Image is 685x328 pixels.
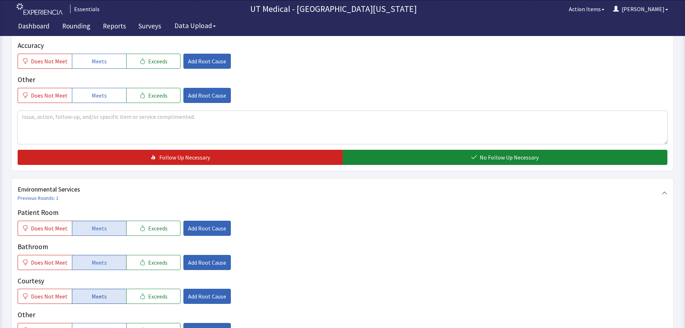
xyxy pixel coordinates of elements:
p: UT Medical - [GEOGRAPHIC_DATA][US_STATE] [102,3,565,15]
span: No Follow Up Necessary [480,153,539,162]
button: No Follow Up Necessary [343,150,668,165]
span: Meets [92,91,107,100]
button: Data Upload [170,19,220,32]
span: Add Root Cause [188,91,226,100]
span: Add Root Cause [188,292,226,301]
button: [PERSON_NAME] [609,2,672,16]
button: Meets [72,221,126,236]
a: Previous Rounds: 1 [18,195,59,201]
button: Follow Up Necessary [18,150,343,165]
span: Does Not Meet [31,224,68,233]
p: Bathroom [18,242,667,252]
a: Surveys [133,18,166,36]
a: Dashboard [13,18,55,36]
button: Add Root Cause [183,255,231,270]
p: Patient Room [18,207,667,218]
span: Environmental Services [18,184,662,194]
a: Rounding [57,18,96,36]
button: Does Not Meet [18,255,72,270]
button: Exceeds [126,54,181,69]
button: Does Not Meet [18,221,72,236]
div: Essentials [70,5,100,13]
span: Exceeds [148,224,168,233]
span: Meets [92,57,107,66]
span: Exceeds [148,292,168,301]
button: Does Not Meet [18,289,72,304]
button: Does Not Meet [18,88,72,103]
span: Add Root Cause [188,57,226,66]
button: Add Root Cause [183,221,231,236]
span: Exceeds [148,258,168,267]
p: Other [18,310,667,320]
a: Reports [97,18,131,36]
span: Does Not Meet [31,91,68,100]
span: Does Not Meet [31,57,68,66]
span: Exceeds [148,57,168,66]
span: Add Root Cause [188,224,226,233]
img: experiencia_logo.png [17,3,63,15]
button: Add Root Cause [183,88,231,103]
button: Meets [72,88,126,103]
button: Add Root Cause [183,54,231,69]
button: Exceeds [126,88,181,103]
button: Meets [72,54,126,69]
span: Exceeds [148,91,168,100]
p: Accuracy [18,40,667,51]
span: Add Root Cause [188,258,226,267]
button: Meets [72,289,126,304]
span: Meets [92,292,107,301]
p: Other [18,75,667,85]
button: Exceeds [126,221,181,236]
button: Add Root Cause [183,289,231,304]
span: Follow Up Necessary [159,153,210,162]
span: Meets [92,258,107,267]
p: Courtesy [18,276,667,286]
button: Exceeds [126,255,181,270]
button: Does Not Meet [18,54,72,69]
span: Meets [92,224,107,233]
button: Meets [72,255,126,270]
span: Does Not Meet [31,292,68,301]
span: Does Not Meet [31,258,68,267]
button: Action Items [565,2,609,16]
button: Exceeds [126,289,181,304]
